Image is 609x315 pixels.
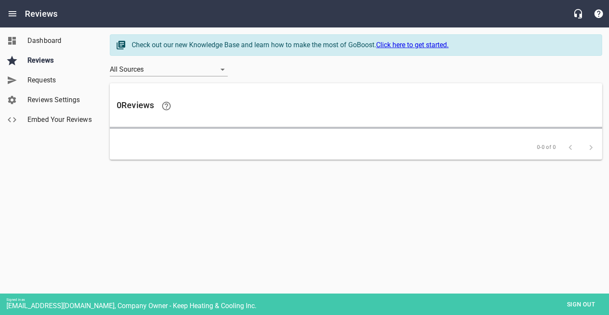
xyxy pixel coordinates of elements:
span: 0-0 of 0 [537,143,556,152]
span: Dashboard [27,36,93,46]
div: Check out our new Knowledge Base and learn how to make the most of GoBoost. [132,40,593,50]
button: Sign out [560,297,603,312]
span: Requests [27,75,93,85]
h6: Reviews [25,7,57,21]
span: Sign out [563,299,599,310]
div: Signed in as [6,298,609,302]
span: Embed Your Reviews [27,115,93,125]
span: Reviews [27,55,93,66]
button: Support Portal [588,3,609,24]
h6: 0 Review s [117,96,595,116]
a: Click here to get started. [376,41,449,49]
button: Open drawer [2,3,23,24]
a: Learn facts about why reviews are important [156,96,177,116]
div: All Sources [110,63,228,76]
div: [EMAIL_ADDRESS][DOMAIN_NAME], Company Owner - Keep Heating & Cooling Inc. [6,302,609,310]
button: Live Chat [568,3,588,24]
span: Reviews Settings [27,95,93,105]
